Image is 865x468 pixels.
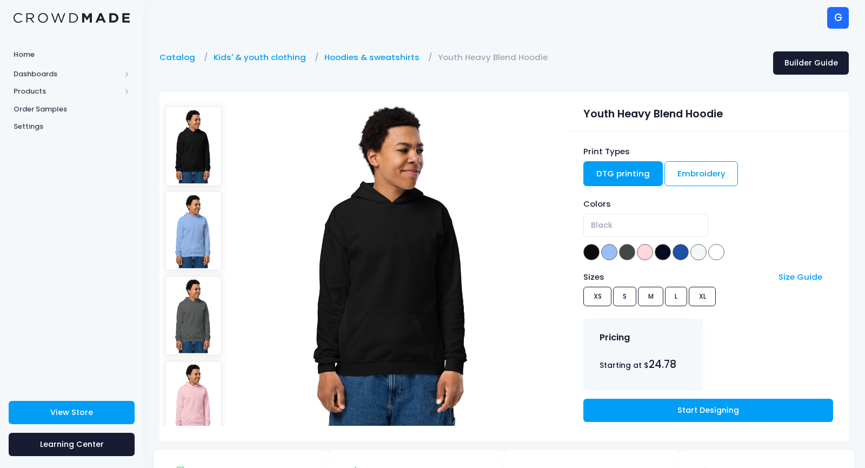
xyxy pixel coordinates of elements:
[14,121,130,132] span: Settings
[159,51,201,63] a: Catalog
[827,7,849,29] div: G
[591,220,613,231] span: Black
[324,51,425,63] a: Hoodies & sweatshirts
[438,51,553,63] a: Youth Heavy Blend Hoodie
[583,161,663,186] a: DTG printing
[578,271,774,283] div: Sizes
[600,332,630,343] h4: Pricing
[778,271,822,282] a: Size Guide
[600,357,687,372] div: Starting at $
[9,433,135,456] a: Learning Center
[9,401,135,424] a: View Store
[14,86,121,97] span: Products
[14,104,130,115] span: Order Samples
[50,407,93,418] span: View Store
[14,69,121,80] span: Dashboards
[773,51,849,75] a: Builder Guide
[14,13,130,23] img: Logo
[583,214,708,237] span: Black
[583,101,833,122] div: Youth Heavy Blend Hoodie
[664,161,738,186] a: Embroidery
[583,146,833,157] div: Print Types
[583,198,833,210] div: Colors
[40,439,104,450] span: Learning Center
[583,399,833,422] a: Start Designing
[14,49,130,60] span: Home
[214,51,311,63] a: Kids' & youth clothing
[649,357,676,372] span: 24.78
